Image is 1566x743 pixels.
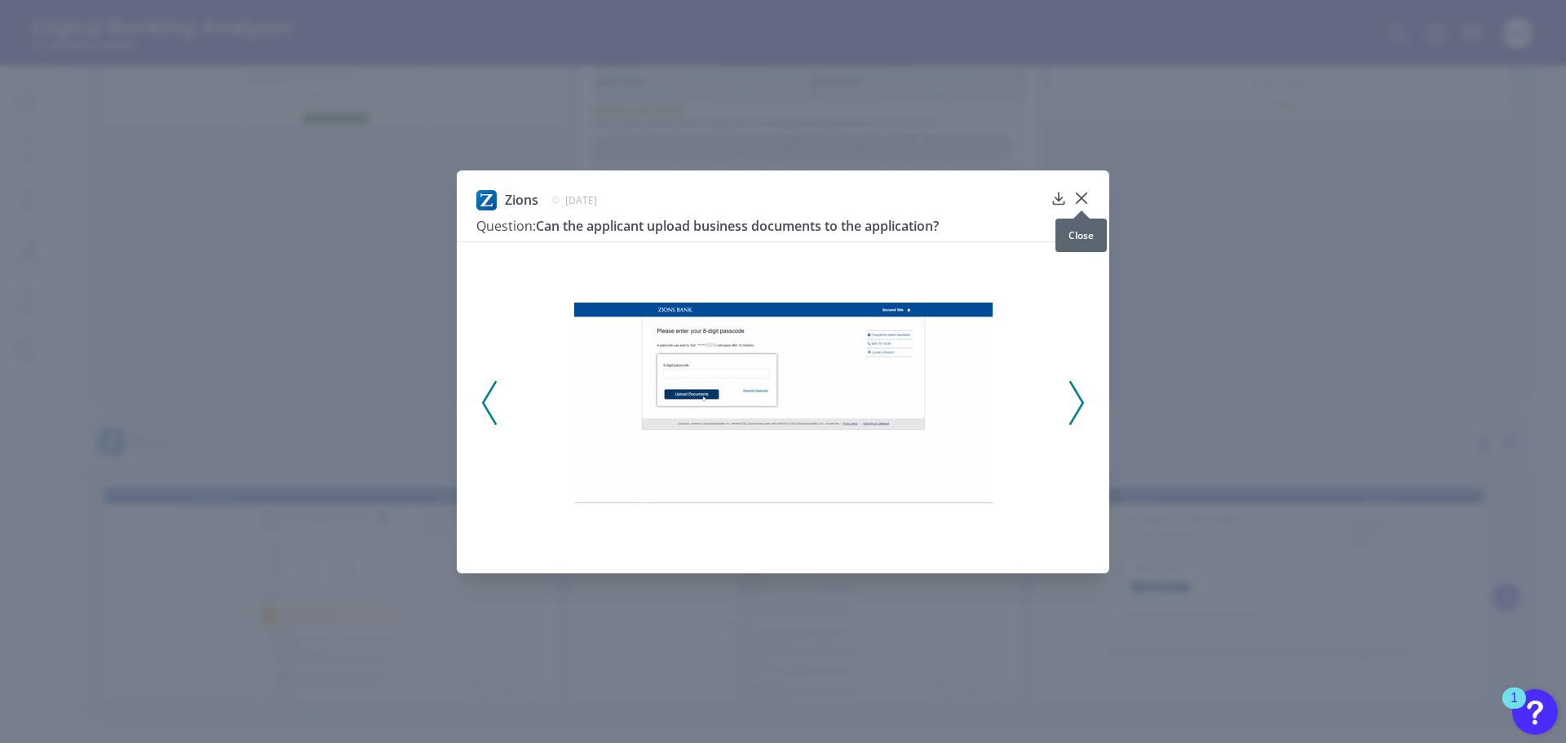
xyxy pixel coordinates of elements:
[476,217,1044,235] h3: Can the applicant upload business documents to the application?
[476,217,536,235] span: Question:
[1511,698,1518,719] div: 1
[565,193,597,207] span: [DATE]
[505,191,538,209] span: Zions
[1512,689,1558,735] button: Open Resource Center, 1 new notification
[1055,219,1107,252] div: Close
